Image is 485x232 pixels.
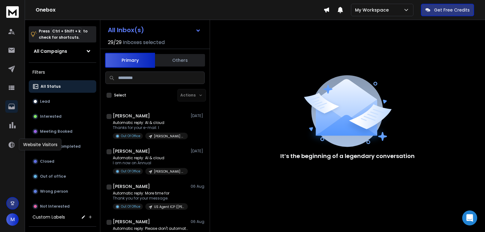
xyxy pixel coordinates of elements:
[191,113,205,118] p: [DATE]
[103,24,206,36] button: All Inbox(s)
[29,110,96,123] button: Interested
[113,191,188,196] p: Automatic reply: More time for
[6,213,19,226] button: M
[40,114,62,119] p: Interested
[29,185,96,198] button: Wrong person
[29,170,96,183] button: Out of office
[113,160,188,165] p: I am now on Annual
[40,174,66,179] p: Out of office
[123,39,165,46] h3: Inboxes selected
[19,139,62,151] div: Website Visitors
[36,6,323,14] h1: Onebox
[40,159,54,164] p: Closed
[51,27,82,35] span: Ctrl + Shift + k
[41,84,61,89] p: All Status
[114,93,126,98] label: Select
[154,205,184,209] p: US Agent ICP ([PERSON_NAME])
[113,183,150,190] h1: [PERSON_NAME]
[29,125,96,138] button: Meeting Booked
[121,204,140,209] p: Out Of Office
[154,169,184,174] p: [PERSON_NAME] UK Fintech
[355,7,391,13] p: My Workspace
[6,6,19,18] img: logo
[280,152,415,160] p: It’s the beginning of a legendary conversation
[29,155,96,168] button: Closed
[113,125,188,130] p: Thanks for your e-mail. I
[191,219,205,224] p: 06 Aug
[191,149,205,154] p: [DATE]
[113,113,150,119] h1: [PERSON_NAME]
[29,68,96,77] h3: Filters
[29,200,96,213] button: Not Interested
[105,53,155,68] button: Primary
[113,196,188,201] p: Thank you for your message.
[113,155,188,160] p: Automatic reply: AI & cloud
[29,95,96,108] button: Lead
[121,134,140,138] p: Out Of Office
[113,120,188,125] p: Automatic reply: AI & cloud
[155,53,205,67] button: Others
[191,184,205,189] p: 06 Aug
[39,28,87,41] p: Press to check for shortcuts.
[121,169,140,174] p: Out Of Office
[462,210,477,225] div: Open Intercom Messenger
[108,27,144,33] h1: All Inbox(s)
[29,80,96,93] button: All Status
[40,99,50,104] p: Lead
[113,226,188,231] p: Automatic reply: Please don't automate
[29,140,96,153] button: Meeting Completed
[108,39,122,46] span: 29 / 29
[434,7,470,13] p: Get Free Credits
[40,204,70,209] p: Not Interested
[113,148,150,154] h1: [PERSON_NAME]
[34,48,67,54] h1: All Campaigns
[113,219,150,225] h1: [PERSON_NAME]
[40,189,68,194] p: Wrong person
[40,129,72,134] p: Meeting Booked
[421,4,474,16] button: Get Free Credits
[154,134,184,139] p: [PERSON_NAME] UK Fintech
[32,214,65,220] h3: Custom Labels
[29,45,96,57] button: All Campaigns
